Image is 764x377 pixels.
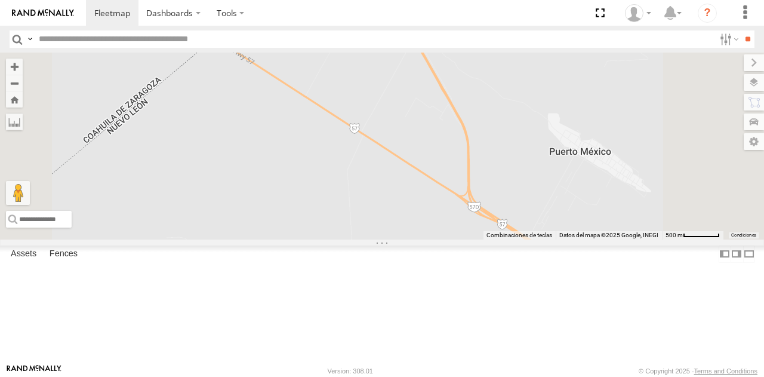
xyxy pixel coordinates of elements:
i: ? [698,4,717,23]
label: Search Query [25,30,35,48]
span: 500 m [666,232,683,238]
span: Datos del mapa ©2025 Google, INEGI [559,232,658,238]
label: Fences [44,246,84,263]
a: Terms and Conditions [694,367,757,375]
label: Map Settings [744,133,764,150]
button: Zoom out [6,75,23,91]
label: Hide Summary Table [743,246,755,263]
div: Version: 308.01 [328,367,373,375]
label: Measure [6,114,23,130]
a: Condiciones (se abre en una nueva pestaña) [731,232,756,237]
button: Combinaciones de teclas [486,231,552,240]
a: Visit our Website [7,365,61,377]
button: Zoom Home [6,91,23,108]
button: Escala del mapa: 500 m por 58 píxeles [662,231,723,240]
label: Assets [5,246,42,263]
img: rand-logo.svg [12,9,74,17]
button: Arrastra el hombrecito naranja al mapa para abrir Street View [6,181,30,205]
div: XPD GLOBAL [621,4,655,22]
button: Zoom in [6,59,23,75]
label: Search Filter Options [715,30,741,48]
label: Dock Summary Table to the Left [719,246,731,263]
label: Dock Summary Table to the Right [731,246,743,263]
div: © Copyright 2025 - [639,367,757,375]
